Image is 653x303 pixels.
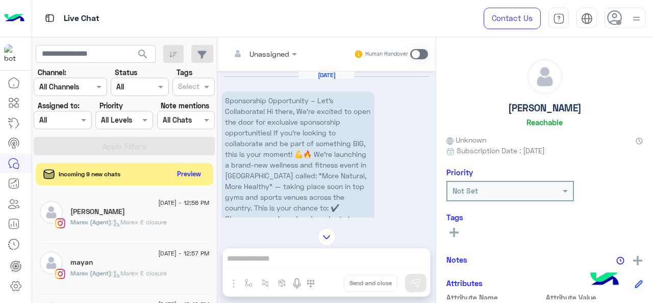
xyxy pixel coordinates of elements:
[446,168,473,177] h6: Priority
[40,201,63,224] img: defaultAdmin.png
[508,102,582,114] h5: [PERSON_NAME]
[158,198,209,207] span: [DATE] - 12:58 PM
[581,13,593,25] img: tab
[365,50,408,58] small: Human Handover
[484,8,541,29] a: Contact Us
[40,251,63,274] img: defaultAdmin.png
[446,278,483,288] h6: Attributes
[59,170,120,179] span: Incoming 9 new chats
[633,256,642,265] img: add
[457,145,545,156] span: Subscription Date : [DATE]
[446,292,544,303] span: Attribute Name
[177,81,199,94] div: Select
[137,48,149,60] span: search
[70,258,93,267] h5: mayan
[131,45,156,67] button: search
[318,228,336,246] img: scroll
[115,67,137,78] label: Status
[173,167,206,181] button: Preview
[99,100,123,111] label: Priority
[177,67,192,78] label: Tags
[446,213,643,222] h6: Tags
[111,218,167,226] span: : Marex E closure
[43,12,56,25] img: tab
[38,67,66,78] label: Channel:
[158,249,209,258] span: [DATE] - 12:57 PM
[4,8,24,29] img: Logo
[34,137,215,155] button: Apply Filters
[70,218,111,226] span: Marex (Agent)
[55,269,65,279] img: Instagram
[70,269,111,277] span: Marex (Agent)
[55,218,65,228] img: Instagram
[38,100,80,111] label: Assigned to:
[161,100,209,111] label: Note mentions
[111,269,167,277] span: : Marex E closure
[616,257,624,265] img: notes
[528,59,562,94] img: defaultAdmin.png
[630,12,643,25] img: profile
[64,12,99,26] p: Live Chat
[298,72,355,79] h6: [DATE]
[446,134,486,145] span: Unknown
[70,207,125,216] h5: Omar Hesham
[553,13,565,25] img: tab
[344,274,397,292] button: Send and close
[526,118,563,127] h6: Reachable
[546,292,643,303] span: Attribute Value
[4,44,22,63] img: 317874714732967
[587,262,622,298] img: hulul-logo.png
[548,8,569,29] a: tab
[446,255,467,264] h6: Notes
